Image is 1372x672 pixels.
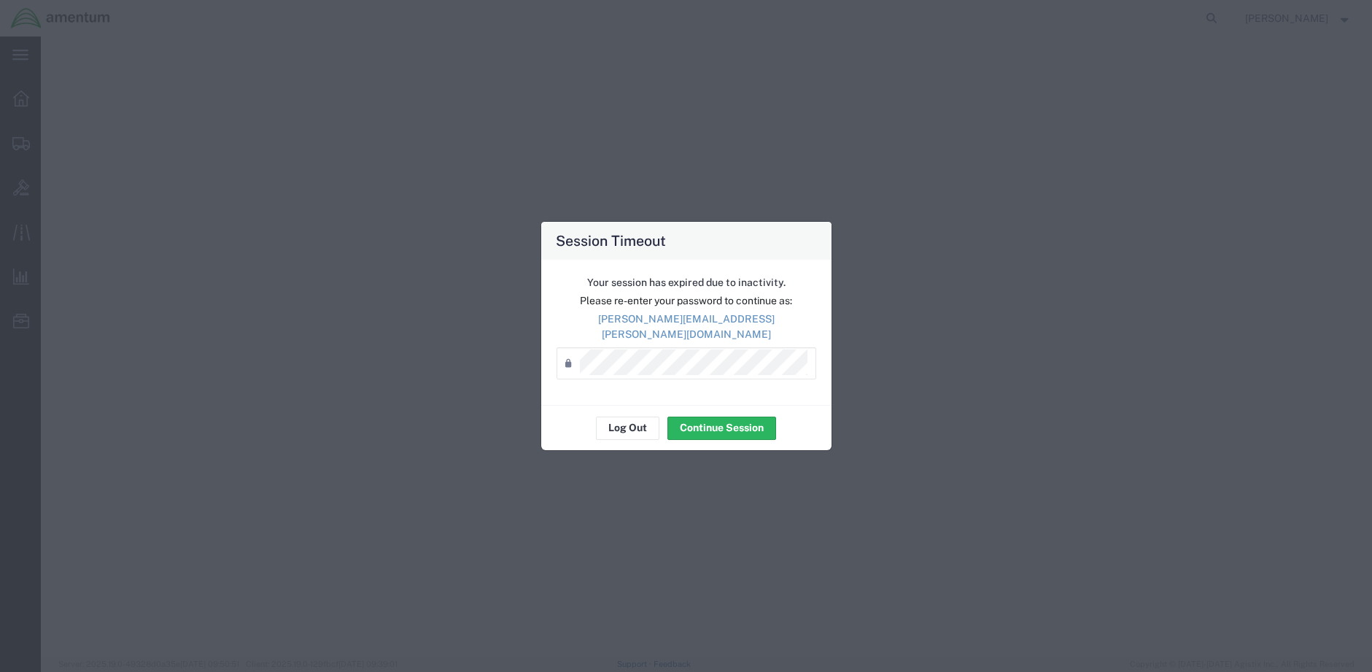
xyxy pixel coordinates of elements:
button: Log Out [596,417,659,440]
p: [PERSON_NAME][EMAIL_ADDRESS][PERSON_NAME][DOMAIN_NAME] [557,312,816,342]
h4: Session Timeout [556,230,666,251]
p: Your session has expired due to inactivity. [557,275,816,290]
p: Please re-enter your password to continue as: [557,293,816,309]
button: Continue Session [667,417,776,440]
